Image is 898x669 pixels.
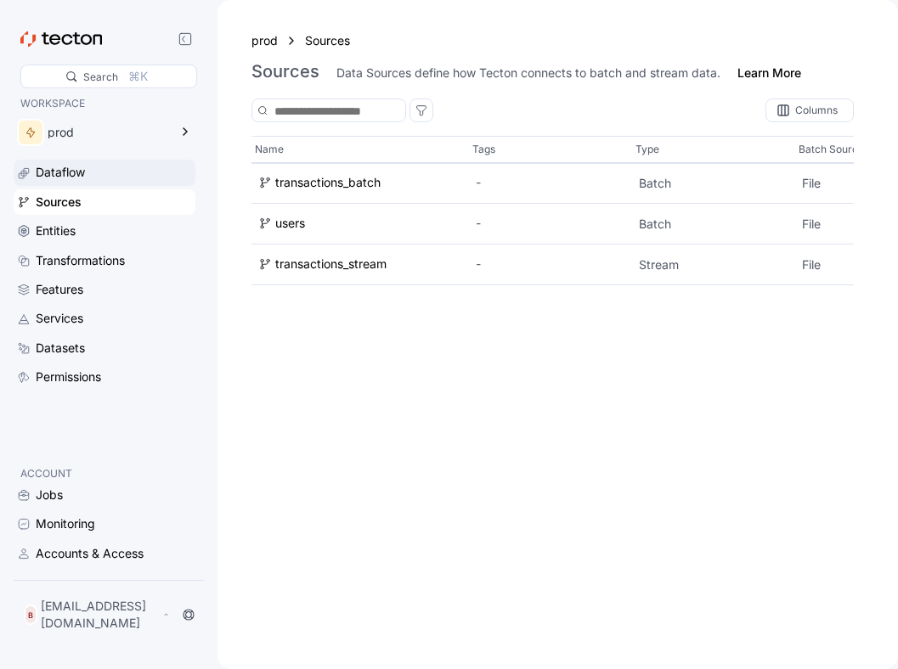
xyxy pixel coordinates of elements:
[83,69,118,85] div: Search
[36,514,95,533] div: Monitoring
[48,126,168,138] div: prod
[639,175,788,192] p: Batch
[36,193,82,211] div: Sources
[36,368,101,386] div: Permissions
[258,174,462,193] a: transactions_batch
[36,222,76,240] div: Entities
[36,251,125,270] div: Transformations
[737,65,801,82] a: Learn More
[14,248,195,273] a: Transformations
[305,31,364,50] a: Sources
[14,541,195,566] a: Accounts & Access
[36,544,144,563] div: Accounts & Access
[275,256,387,274] div: transactions_stream
[476,256,625,274] div: -
[639,256,788,273] p: Stream
[20,95,189,112] p: WORKSPACE
[275,174,381,193] div: transactions_batch
[36,163,85,182] div: Dataflow
[472,141,495,158] p: Tags
[14,160,195,185] a: Dataflow
[258,215,462,233] a: users
[14,189,195,215] a: Sources
[36,309,83,328] div: Services
[14,277,195,302] a: Features
[258,256,462,274] a: transactions_stream
[20,465,189,482] p: ACCOUNT
[20,65,197,88] div: Search⌘K
[476,215,625,233] div: -
[36,339,85,357] div: Datasets
[24,604,37,625] div: B
[14,218,195,244] a: Entities
[635,141,659,158] p: Type
[36,486,63,504] div: Jobs
[14,482,195,508] a: Jobs
[275,215,305,233] div: users
[765,98,854,122] div: Columns
[14,511,195,537] a: Monitoring
[476,174,625,193] div: -
[14,335,195,361] a: Datasets
[14,364,195,390] a: Permissions
[795,105,838,115] div: Columns
[336,65,720,82] div: Data Sources define how Tecton connects to batch and stream data.
[639,216,788,233] p: Batch
[128,67,148,86] div: ⌘K
[251,31,278,50] a: prod
[14,306,195,331] a: Services
[799,141,864,158] p: Batch Source
[255,141,284,158] p: Name
[36,280,83,299] div: Features
[41,598,159,632] p: [EMAIL_ADDRESS][DOMAIN_NAME]
[251,61,319,82] h3: Sources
